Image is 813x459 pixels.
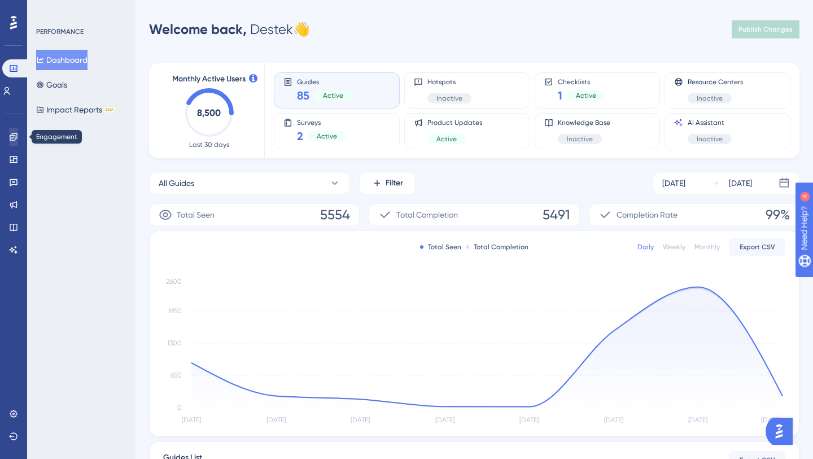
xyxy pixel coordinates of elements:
[177,208,215,222] span: Total Seen
[351,416,370,424] tspan: [DATE]
[729,176,752,190] div: [DATE]
[36,50,88,70] button: Dashboard
[323,91,343,100] span: Active
[617,208,677,222] span: Completion Rate
[297,88,309,103] span: 85
[688,118,732,127] span: AI Assistant
[761,416,780,424] tspan: [DATE]
[149,21,247,37] span: Welcome back,
[738,25,793,34] span: Publish Changes
[104,107,115,112] div: BETA
[189,140,229,149] span: Last 30 days
[386,176,403,190] span: Filter
[558,77,605,85] span: Checklists
[558,118,610,127] span: Knowledge Base
[320,206,350,224] span: 5554
[427,77,471,86] span: Hotspots
[732,20,799,38] button: Publish Changes
[663,243,685,252] div: Weekly
[36,99,115,120] button: Impact ReportsBETA
[558,88,562,103] span: 1
[166,278,182,285] tspan: 2600
[171,371,182,379] tspan: 650
[317,132,337,141] span: Active
[149,172,350,194] button: All Guides
[604,416,623,424] tspan: [DATE]
[576,91,596,100] span: Active
[766,414,799,448] iframe: UserGuiding AI Assistant Launcher
[167,339,182,347] tspan: 1300
[420,243,461,252] div: Total Seen
[688,416,707,424] tspan: [DATE]
[159,176,194,190] span: All Guides
[436,135,457,144] span: Active
[688,77,743,86] span: Resource Centers
[697,94,723,103] span: Inactive
[172,72,246,86] span: Monthly Active Users
[78,6,82,15] div: 4
[197,107,221,118] text: 8,500
[396,208,458,222] span: Total Completion
[177,404,182,412] tspan: 0
[694,243,720,252] div: Monthly
[36,75,67,95] button: Goals
[729,238,785,256] button: Export CSV
[519,416,539,424] tspan: [DATE]
[266,416,286,424] tspan: [DATE]
[697,135,723,144] span: Inactive
[466,243,528,252] div: Total Completion
[297,77,352,85] span: Guides
[149,20,310,38] div: Destek 👋
[662,176,685,190] div: [DATE]
[168,307,182,315] tspan: 1950
[182,416,201,424] tspan: [DATE]
[27,3,71,16] span: Need Help?
[359,172,416,194] button: Filter
[740,243,775,252] span: Export CSV
[297,128,303,144] span: 2
[543,206,570,224] span: 5491
[567,135,593,144] span: Inactive
[436,94,462,103] span: Inactive
[297,118,346,126] span: Surveys
[427,118,482,127] span: Product Updates
[435,416,454,424] tspan: [DATE]
[637,243,654,252] div: Daily
[36,27,84,36] div: PERFORMANCE
[766,206,790,224] span: 99%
